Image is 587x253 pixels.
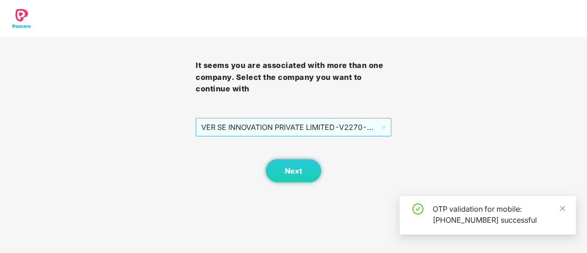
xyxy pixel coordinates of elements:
[433,203,565,225] div: OTP validation for mobile: [PHONE_NUMBER] successful
[285,167,302,175] span: Next
[201,118,386,136] span: VER SE INNOVATION PRIVATE LIMITED - V2270 - EMPLOYEE
[196,60,391,95] h3: It seems you are associated with more than one company. Select the company you want to continue with
[266,159,321,182] button: Next
[412,203,423,214] span: check-circle
[559,205,566,212] span: close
